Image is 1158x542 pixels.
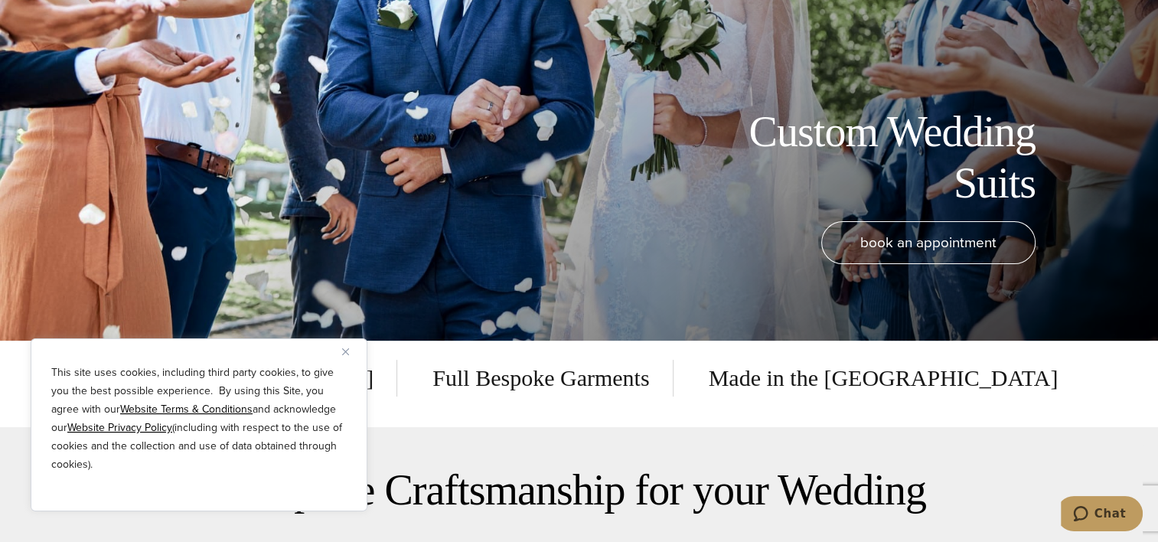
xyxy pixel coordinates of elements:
a: book an appointment [821,221,1036,264]
span: Full Bespoke Garments [409,360,673,397]
iframe: Opens a widget where you can chat to one of our agents [1061,496,1143,534]
button: Close [342,342,360,361]
a: Website Privacy Policy [67,420,172,436]
p: This site uses cookies, including third party cookies, to give you the best possible experience. ... [51,364,347,474]
h1: Custom Wedding Suits [691,106,1036,209]
a: Website Terms & Conditions [120,401,253,417]
span: book an appointment [860,231,997,253]
span: Made in the [GEOGRAPHIC_DATA] [686,360,1059,397]
h2: Bespoke Craftsmanship for your Wedding [31,465,1127,516]
img: Close [342,348,349,355]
